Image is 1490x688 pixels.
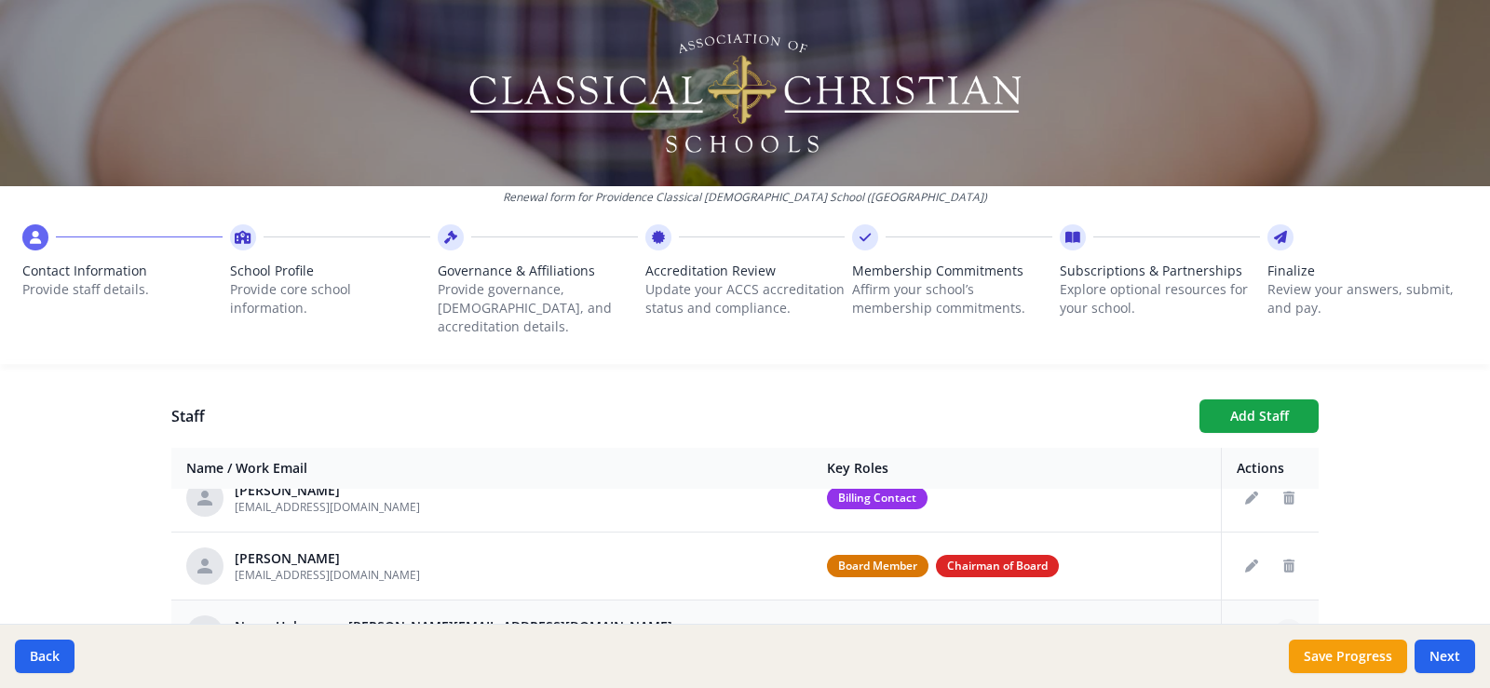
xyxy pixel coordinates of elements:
button: Edit staff [1237,619,1266,649]
div: [PERSON_NAME] [235,481,420,500]
span: School Profile [230,262,430,280]
p: Review your answers, submit, and pay. [1267,280,1468,317]
button: Edit staff [1237,551,1266,581]
p: Provide core school information. [230,280,430,317]
button: Delete staff [1274,483,1304,513]
p: Provide governance, [DEMOGRAPHIC_DATA], and accreditation details. [438,280,638,336]
div: [PERSON_NAME] [235,549,420,568]
div: Name Unknown - [PERSON_NAME][EMAIL_ADDRESS][DOMAIN_NAME] [235,617,672,636]
button: Edit staff [1237,483,1266,513]
span: Accreditation Review [645,262,846,280]
span: Membership Commitments [852,262,1052,280]
button: Delete staff [1274,551,1304,581]
th: Actions [1222,448,1320,490]
span: Billing Contact [827,487,928,509]
span: [EMAIL_ADDRESS][DOMAIN_NAME] [235,567,420,583]
span: Board Member [827,555,928,577]
p: Provide staff details. [22,280,223,299]
p: Affirm your school’s membership commitments. [852,280,1052,317]
p: Explore optional resources for your school. [1060,280,1260,317]
button: Back [15,640,74,673]
span: Contact Information [22,262,223,280]
button: Add Staff [1199,399,1319,433]
span: Chairman of Board [936,555,1059,577]
th: Name / Work Email [171,448,812,490]
th: Key Roles [812,448,1221,490]
span: Finalize [1267,262,1468,280]
h1: Staff [171,405,1185,427]
button: Next [1415,640,1475,673]
p: Update your ACCS accreditation status and compliance. [645,280,846,317]
button: Save Progress [1289,640,1407,673]
span: Governance & Affiliations [438,262,638,280]
img: Logo [467,28,1024,158]
span: Subscriptions & Partnerships [1060,262,1260,280]
span: [EMAIL_ADDRESS][DOMAIN_NAME] [235,499,420,515]
button: Delete staff [1274,619,1304,649]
